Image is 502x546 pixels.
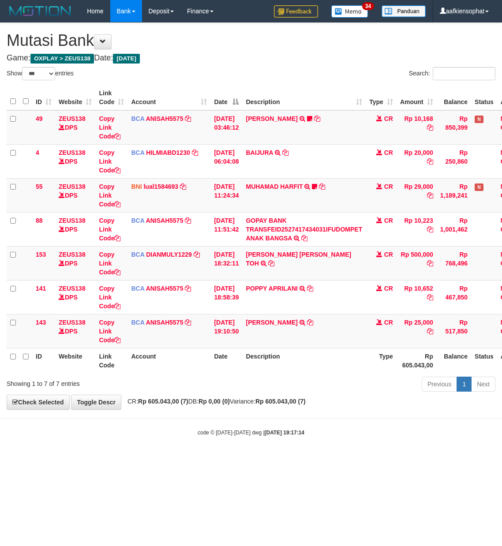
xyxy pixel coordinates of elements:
a: Copy GOPAY BANK TRANSFEID2527417434031IFUDOMPET ANAK BANGSA to clipboard [301,235,307,242]
a: Copy MUHAMAD HARFIT to clipboard [319,183,325,190]
td: Rp 768,496 [437,246,471,280]
a: Copy POPPY APRILANI to clipboard [307,285,313,292]
a: Copy Link Code [99,115,120,140]
label: Search: [409,67,495,80]
strong: Rp 605.043,00 (7) [255,398,306,405]
a: Copy BAIJURA to clipboard [282,149,288,156]
strong: Rp 0,00 (0) [199,398,230,405]
td: Rp 467,850 [437,280,471,314]
a: ZEUS138 [59,319,86,326]
a: [PERSON_NAME] [PERSON_NAME] TOH [246,251,351,267]
td: Rp 29,000 [397,178,437,212]
a: POPPY APRILANI [246,285,297,292]
td: [DATE] 18:58:39 [210,280,242,314]
a: Copy Rp 10,652 to clipboard [427,294,433,301]
td: Rp 250,860 [437,144,471,178]
a: lual1584693 [143,183,178,190]
a: ZEUS138 [59,183,86,190]
th: Account: activate to sort column ascending [127,85,210,110]
span: CR: DB: Variance: [123,398,306,405]
a: Copy Rp 10,168 to clipboard [427,124,433,131]
span: CR [384,183,393,190]
span: 4 [36,149,39,156]
span: [DATE] [113,54,140,64]
img: panduan.png [382,5,426,17]
th: Date: activate to sort column descending [210,85,242,110]
span: Has Note [475,116,483,123]
img: MOTION_logo.png [7,4,74,18]
span: OXPLAY > ZEUS138 [30,54,94,64]
td: Rp 500,000 [397,246,437,280]
strong: Rp 605.043,00 (7) [138,398,188,405]
a: Check Selected [7,395,70,410]
td: DPS [55,178,95,212]
a: ANISAH5575 [146,115,184,122]
a: ANISAH5575 [146,285,184,292]
a: Copy Rp 29,000 to clipboard [427,192,433,199]
a: GOPAY BANK TRANSFEID2527417434031IFUDOMPET ANAK BANGSA [246,217,362,242]
td: [DATE] 19:10:50 [210,314,242,348]
th: Description [242,348,366,373]
span: BCA [131,319,144,326]
th: Link Code: activate to sort column ascending [95,85,127,110]
span: CR [384,285,393,292]
a: ZEUS138 [59,251,86,258]
td: [DATE] 18:32:11 [210,246,242,280]
a: [PERSON_NAME] [246,319,297,326]
a: Copy Link Code [99,149,120,174]
span: 34 [362,2,374,10]
span: CR [384,319,393,326]
td: Rp 10,168 [397,110,437,145]
a: Copy Rp 20,000 to clipboard [427,158,433,165]
span: BCA [131,251,144,258]
td: Rp 10,652 [397,280,437,314]
td: DPS [55,212,95,246]
label: Show entries [7,67,74,80]
a: Next [471,377,495,392]
a: [PERSON_NAME] [246,115,297,122]
td: Rp 25,000 [397,314,437,348]
th: Type [366,348,397,373]
a: ANISAH5575 [146,217,184,224]
td: Rp 10,223 [397,212,437,246]
td: [DATE] 06:04:08 [210,144,242,178]
a: Copy CARINA OCTAVIA TOH to clipboard [268,260,274,267]
td: DPS [55,280,95,314]
h4: Game: Date: [7,54,495,63]
a: ANISAH5575 [146,319,184,326]
span: BCA [131,149,144,156]
img: Button%20Memo.svg [331,5,368,18]
a: Copy DIANMULY1229 to clipboard [194,251,200,258]
th: Amount: activate to sort column ascending [397,85,437,110]
td: DPS [55,110,95,145]
strong: [DATE] 19:17:14 [265,430,304,436]
a: Copy Link Code [99,285,120,310]
th: Status [471,348,497,373]
th: Status [471,85,497,110]
span: CR [384,251,393,258]
th: ID: activate to sort column ascending [32,85,55,110]
td: DPS [55,314,95,348]
span: BNI [131,183,142,190]
span: CR [384,217,393,224]
a: Copy Link Code [99,251,120,276]
span: 49 [36,115,43,122]
a: ZEUS138 [59,217,86,224]
a: Copy Link Code [99,319,120,344]
th: Rp 605.043,00 [397,348,437,373]
a: Copy NELLY PAHWANI to clipboard [307,319,313,326]
a: Copy HILMIABD1230 to clipboard [192,149,198,156]
img: Feedback.jpg [274,5,318,18]
a: ZEUS138 [59,149,86,156]
a: Copy Rp 500,000 to clipboard [427,260,433,267]
th: ID [32,348,55,373]
div: Showing 1 to 7 of 7 entries [7,376,202,388]
a: Previous [422,377,457,392]
h1: Mutasi Bank [7,32,495,49]
th: Balance [437,348,471,373]
a: Copy ANISAH5575 to clipboard [185,217,191,224]
span: BCA [131,217,144,224]
a: Toggle Descr [71,395,121,410]
td: Rp 1,189,241 [437,178,471,212]
span: 55 [36,183,43,190]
